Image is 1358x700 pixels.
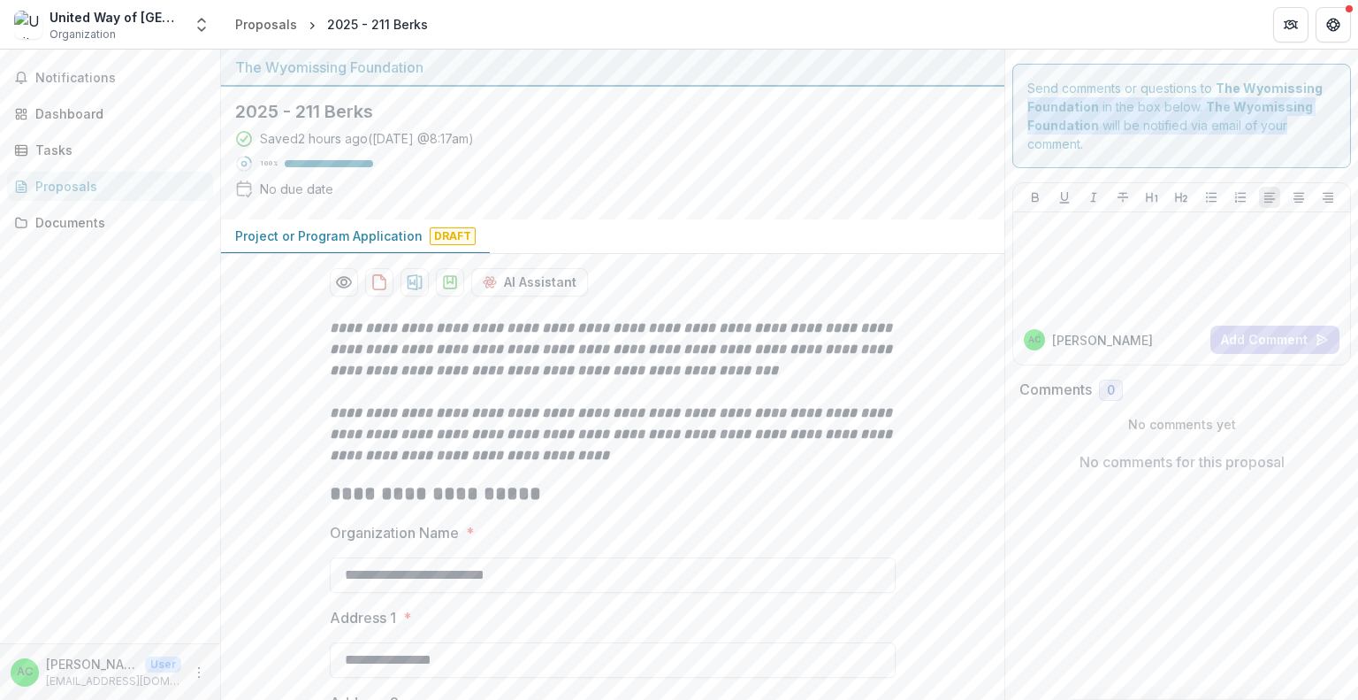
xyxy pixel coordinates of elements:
button: Bullet List [1201,187,1222,208]
p: No comments for this proposal [1080,451,1285,473]
p: [PERSON_NAME] [1052,331,1153,350]
button: Partners [1273,7,1308,42]
p: [EMAIL_ADDRESS][DOMAIN_NAME] [46,673,181,689]
p: No comments yet [1019,415,1344,434]
a: Proposals [7,172,213,201]
div: Saved 2 hours ago ( [DATE] @ 8:17am ) [260,129,474,148]
a: Tasks [7,135,213,165]
span: 0 [1107,383,1115,398]
div: Tasks [35,141,199,159]
a: Proposals [228,12,304,37]
div: Send comments or questions to in the box below. will be notified via email of your comment. [1012,64,1351,168]
a: Documents [7,208,213,237]
button: download-proposal [365,268,393,296]
button: Heading 1 [1141,187,1163,208]
button: AI Assistant [471,268,588,296]
button: Open entity switcher [189,7,214,42]
div: Dashboard [35,104,199,123]
p: User [145,657,181,673]
button: Notifications [7,64,213,92]
button: Align Left [1259,187,1280,208]
nav: breadcrumb [228,12,435,37]
div: No due date [260,180,333,198]
div: Proposals [235,15,297,34]
a: Dashboard [7,99,213,128]
button: Align Center [1288,187,1309,208]
button: download-proposal [436,268,464,296]
button: Preview 16b3ad97-2d55-4246-9d2a-70c8e208d9ba-0.pdf [330,268,358,296]
span: Notifications [35,71,206,86]
button: Get Help [1316,7,1351,42]
div: The Wyomissing Foundation [235,57,990,78]
button: Bold [1025,187,1046,208]
h2: 2025 - 211 Berks [235,101,962,122]
button: Ordered List [1230,187,1251,208]
div: Ashley Chambers [1028,335,1041,344]
button: Add Comment [1210,326,1339,354]
img: United Way of Berks County [14,11,42,39]
p: [PERSON_NAME] [46,655,138,673]
div: Documents [35,213,199,232]
p: Project or Program Application [235,227,423,245]
button: Underline [1054,187,1075,208]
div: Ashley Chambers [17,666,33,678]
div: 2025 - 211 Berks [327,15,428,34]
p: Organization Name [330,522,459,543]
button: Italicize [1083,187,1104,208]
div: United Way of [GEOGRAPHIC_DATA] [50,8,182,27]
span: Draft [430,227,476,245]
button: Align Right [1317,187,1339,208]
div: Proposals [35,177,199,196]
button: Strike [1112,187,1133,208]
h2: Comments [1019,381,1092,398]
p: 100 % [260,158,278,170]
button: Heading 2 [1171,187,1192,208]
p: Address 1 [330,607,396,628]
button: download-proposal [401,268,429,296]
span: Organization [50,27,116,42]
button: More [188,662,210,683]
